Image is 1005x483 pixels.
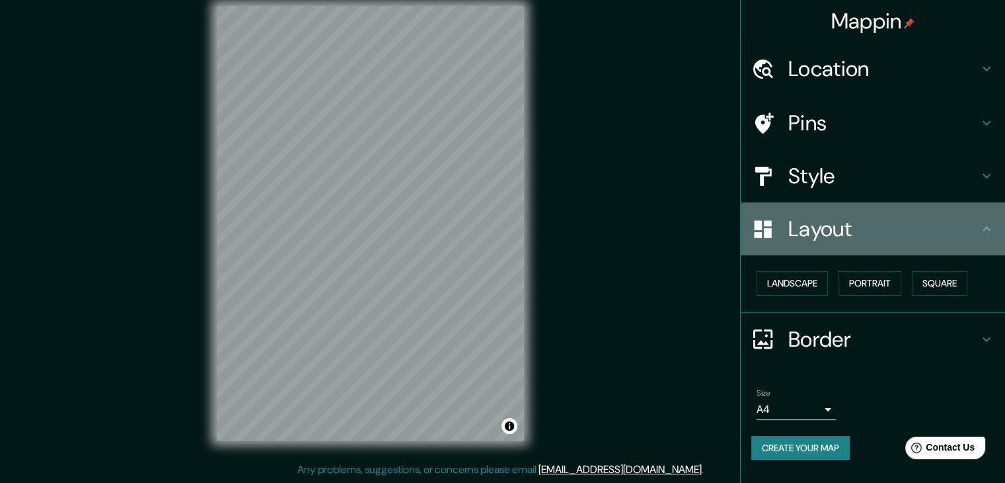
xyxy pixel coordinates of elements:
[788,326,979,353] h4: Border
[741,150,1005,202] div: Style
[831,8,915,34] h4: Mappin
[502,418,517,434] button: Toggle attribution
[741,313,1005,366] div: Border
[706,462,708,478] div: .
[838,271,901,296] button: Portrait
[297,462,704,478] p: Any problems, suggestions, or concerns please email .
[788,110,979,136] h4: Pins
[788,56,979,82] h4: Location
[757,271,828,296] button: Landscape
[741,202,1005,255] div: Layout
[751,436,850,461] button: Create your map
[757,387,770,398] label: Size
[217,6,524,441] canvas: Map
[912,271,967,296] button: Square
[788,216,979,242] h4: Layout
[741,42,1005,95] div: Location
[539,462,702,476] a: [EMAIL_ADDRESS][DOMAIN_NAME]
[788,163,979,189] h4: Style
[887,431,990,468] iframe: Help widget launcher
[757,399,836,420] div: A4
[904,18,914,28] img: pin-icon.png
[741,97,1005,150] div: Pins
[704,462,706,478] div: .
